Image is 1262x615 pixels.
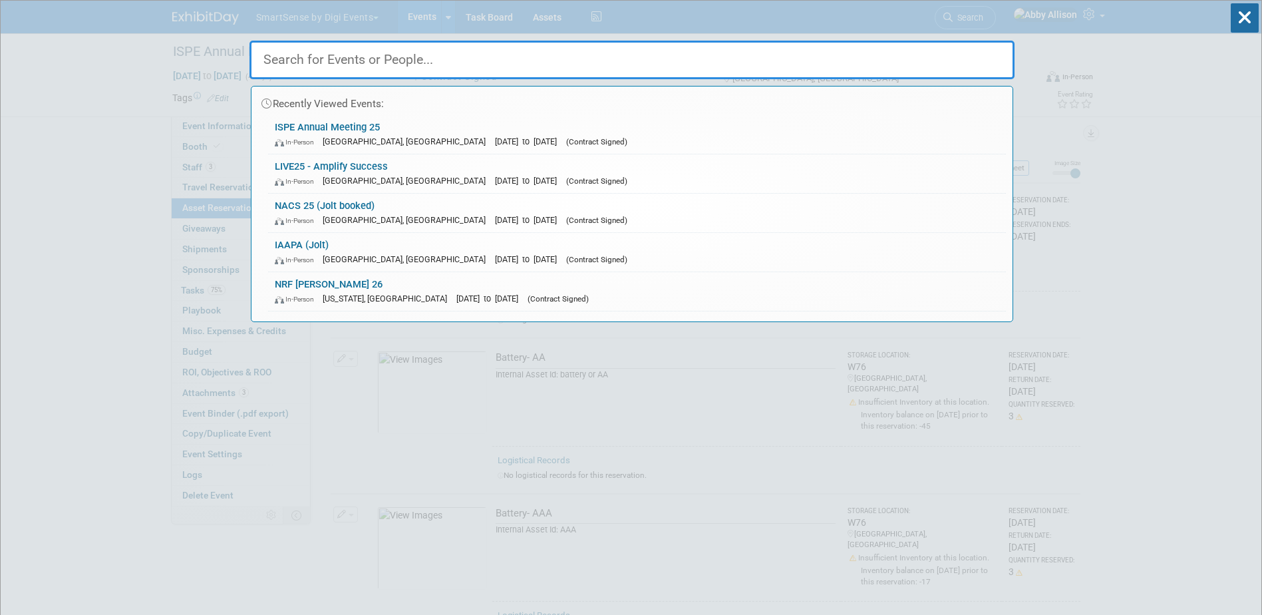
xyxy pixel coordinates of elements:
[268,154,1006,193] a: LIVE25 - Amplify Success In-Person [GEOGRAPHIC_DATA], [GEOGRAPHIC_DATA] [DATE] to [DATE] (Contrac...
[275,177,320,186] span: In-Person
[495,176,563,186] span: [DATE] to [DATE]
[566,137,627,146] span: (Contract Signed)
[323,254,492,264] span: [GEOGRAPHIC_DATA], [GEOGRAPHIC_DATA]
[323,136,492,146] span: [GEOGRAPHIC_DATA], [GEOGRAPHIC_DATA]
[275,216,320,225] span: In-Person
[566,216,627,225] span: (Contract Signed)
[495,254,563,264] span: [DATE] to [DATE]
[268,194,1006,232] a: NACS 25 (Jolt booked) In-Person [GEOGRAPHIC_DATA], [GEOGRAPHIC_DATA] [DATE] to [DATE] (Contract S...
[268,272,1006,311] a: NRF [PERSON_NAME] 26 In-Person [US_STATE], [GEOGRAPHIC_DATA] [DATE] to [DATE] (Contract Signed)
[323,215,492,225] span: [GEOGRAPHIC_DATA], [GEOGRAPHIC_DATA]
[323,294,454,304] span: [US_STATE], [GEOGRAPHIC_DATA]
[249,41,1015,79] input: Search for Events or People...
[495,215,563,225] span: [DATE] to [DATE]
[566,255,627,264] span: (Contract Signed)
[528,294,589,304] span: (Contract Signed)
[275,295,320,304] span: In-Person
[275,138,320,146] span: In-Person
[268,233,1006,272] a: IAAPA (Jolt) In-Person [GEOGRAPHIC_DATA], [GEOGRAPHIC_DATA] [DATE] to [DATE] (Contract Signed)
[258,87,1006,115] div: Recently Viewed Events:
[456,294,525,304] span: [DATE] to [DATE]
[268,115,1006,154] a: ISPE Annual Meeting 25 In-Person [GEOGRAPHIC_DATA], [GEOGRAPHIC_DATA] [DATE] to [DATE] (Contract ...
[495,136,563,146] span: [DATE] to [DATE]
[566,176,627,186] span: (Contract Signed)
[323,176,492,186] span: [GEOGRAPHIC_DATA], [GEOGRAPHIC_DATA]
[275,256,320,264] span: In-Person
